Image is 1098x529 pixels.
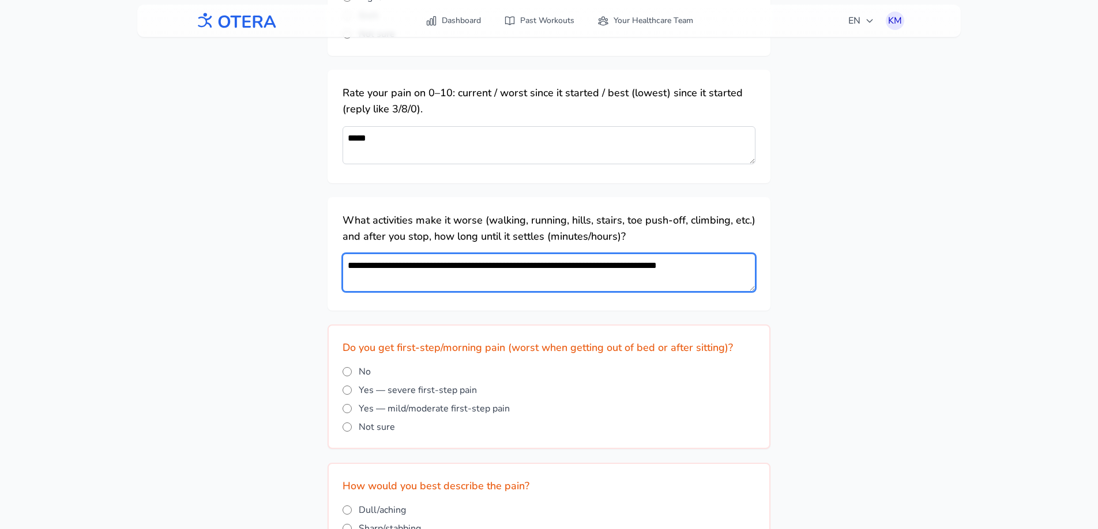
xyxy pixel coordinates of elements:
h2: Do you get first-step/morning pain (worst when getting out of bed or after sitting)? [343,339,755,356]
a: Past Workouts [497,10,581,31]
span: Yes — mild/moderate first-step pain [359,402,510,415]
input: Dull/aching [343,505,352,515]
input: Yes — mild/moderate first-step pain [343,404,352,413]
h2: How would you best describe the pain? [343,478,755,494]
input: Yes — severe first-step pain [343,386,352,395]
input: No [343,367,352,376]
span: No [359,365,371,379]
a: Your Healthcare Team [591,10,700,31]
h2: What activities make it worse (walking, running, hills, stairs, toe push-off, climbing, etc.) and... [343,212,755,244]
a: Dashboard [419,10,488,31]
h2: Rate your pain on 0–10: current / worst since it started / best (lowest) since it started (reply ... [343,85,755,117]
img: OTERA logo [194,8,277,34]
button: KM [886,12,904,30]
span: Not sure [359,420,395,434]
input: Not sure [343,422,352,432]
span: EN [848,14,874,28]
span: Dull/aching [359,503,406,517]
button: EN [841,9,881,32]
span: Yes — severe first-step pain [359,383,477,397]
